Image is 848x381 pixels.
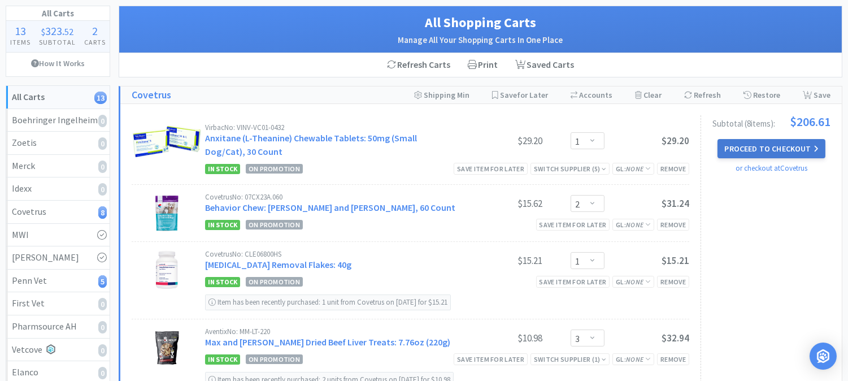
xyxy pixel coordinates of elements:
div: Open Intercom Messenger [810,343,837,370]
span: $ [41,26,45,37]
a: or checkout at Covetrus [736,163,807,173]
div: $15.62 [458,197,542,210]
div: Save [803,86,830,103]
h4: Carts [80,37,110,47]
div: Subtotal ( 8 item s ): [712,115,830,128]
span: In Stock [205,354,240,365]
i: 0 [98,298,107,310]
div: First Vet [12,296,104,311]
a: Behavior Chew: [PERSON_NAME] and [PERSON_NAME], 60 Count [205,202,455,213]
div: $10.98 [458,331,542,345]
i: 0 [98,115,107,127]
div: Restore [743,86,780,103]
span: On Promotion [246,277,303,287]
div: Accounts [571,86,612,103]
a: How It Works [6,53,110,74]
div: [PERSON_NAME] [12,250,104,265]
a: Anxitane (L-Theanine) Chewable Tablets: 50mg (Small Dog/Cat), 30 Count [205,132,417,157]
div: Refresh [684,86,721,103]
span: 323 [45,24,62,38]
a: MWI [6,224,110,247]
a: Merck0 [6,155,110,178]
img: c681fa8e291e4a638967b64739b42c85_31878.png [132,124,202,159]
span: $32.94 [662,332,689,344]
h2: Manage All Your Shopping Carts In One Place [131,33,830,47]
h4: Subtotal [35,37,80,47]
a: [PERSON_NAME] [6,246,110,270]
div: $15.21 [458,254,542,267]
button: Proceed to Checkout [717,139,825,158]
a: First Vet0 [6,292,110,315]
i: 0 [98,183,107,196]
a: Penn Vet5 [6,270,110,293]
img: d606814f34e04aa3876981fdb0eaaf46_208264.png [155,250,179,290]
span: On Promotion [246,164,303,174]
div: Merck [12,159,104,174]
i: 13 [94,92,107,104]
div: Covetrus No: 07CX23A.060 [205,193,458,201]
div: Shipping Min [414,86,469,103]
span: GL: [616,164,651,173]
div: Boehringer Ingelheim [12,113,104,128]
div: Zoetis [12,136,104,150]
strong: All Carts [12,91,45,102]
i: 5 [98,275,107,288]
div: MWI [12,228,104,243]
div: Covetrus [12,205,104,219]
span: In Stock [205,277,240,287]
a: Max and [PERSON_NAME] Dried Beef Liver Treats: 7.76oz (220g) [205,336,450,348]
i: None [626,278,643,286]
img: 681b1b4e6b9343e5b852ff4c99cff639_515938.png [146,193,188,233]
span: $29.20 [662,135,689,147]
h4: Items [6,37,35,47]
span: Save for Later [500,90,548,100]
span: In Stock [205,164,240,174]
div: Save item for later [536,219,610,231]
a: Saved Carts [507,53,583,77]
span: 13 [15,24,26,38]
a: Covetrus [132,87,171,103]
div: Covetrus No: CLE06800HS [205,250,458,258]
a: Idexx0 [6,177,110,201]
i: 8 [98,206,107,219]
i: 0 [98,161,107,173]
div: Item has been recently purchased: 1 unit from Covetrus on [DATE] for $15.21 [205,295,451,310]
span: In Stock [205,220,240,230]
div: Clear [635,86,662,103]
i: 0 [98,137,107,150]
div: Print [459,53,507,77]
div: Switch Supplier ( 5 ) [534,163,606,174]
a: [MEDICAL_DATA] Removal Flakes: 40g [205,259,351,270]
span: GL: [616,220,651,229]
div: $29.20 [458,134,542,148]
div: Remove [657,163,689,175]
i: 0 [98,367,107,379]
span: On Promotion [246,354,303,364]
span: On Promotion [246,220,303,230]
span: 52 [64,26,73,37]
i: None [626,220,643,229]
i: 0 [98,321,107,334]
h1: All Carts [6,6,110,21]
img: 5ef1a1c0f6924c64b5042b9d2bb47f9d_545231.png [147,328,187,367]
div: Vetcove [12,343,104,357]
span: GL: [616,278,651,286]
a: Zoetis0 [6,132,110,155]
span: $15.21 [662,254,689,267]
div: . [35,25,80,37]
div: Switch Supplier ( 1 ) [534,354,606,365]
i: None [626,355,643,363]
div: Save item for later [454,163,528,175]
a: Pharmsource AH0 [6,315,110,339]
div: Aventix No: MM-LT-220 [205,328,458,335]
a: All Carts13 [6,86,110,109]
span: $206.61 [790,115,830,128]
div: Save item for later [536,276,610,288]
a: Covetrus8 [6,201,110,224]
div: Remove [657,219,689,231]
a: Vetcove0 [6,339,110,362]
div: Save item for later [454,353,528,365]
div: Pharmsource AH [12,319,104,334]
i: 0 [98,344,107,357]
